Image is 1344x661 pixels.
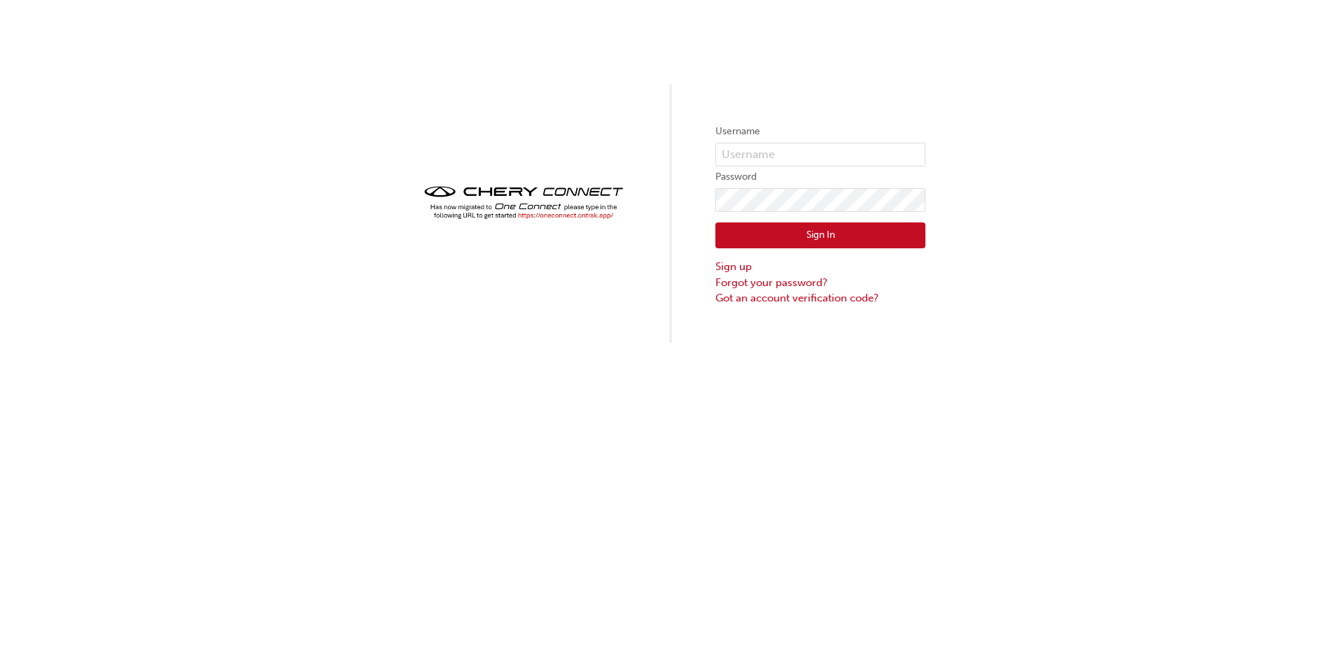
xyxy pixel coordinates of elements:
label: Username [715,123,925,140]
a: Forgot your password? [715,275,925,291]
label: Password [715,169,925,185]
img: cheryconnect [419,182,629,223]
button: Sign In [715,222,925,249]
a: Sign up [715,259,925,275]
a: Got an account verification code? [715,290,925,306]
input: Username [715,143,925,166]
